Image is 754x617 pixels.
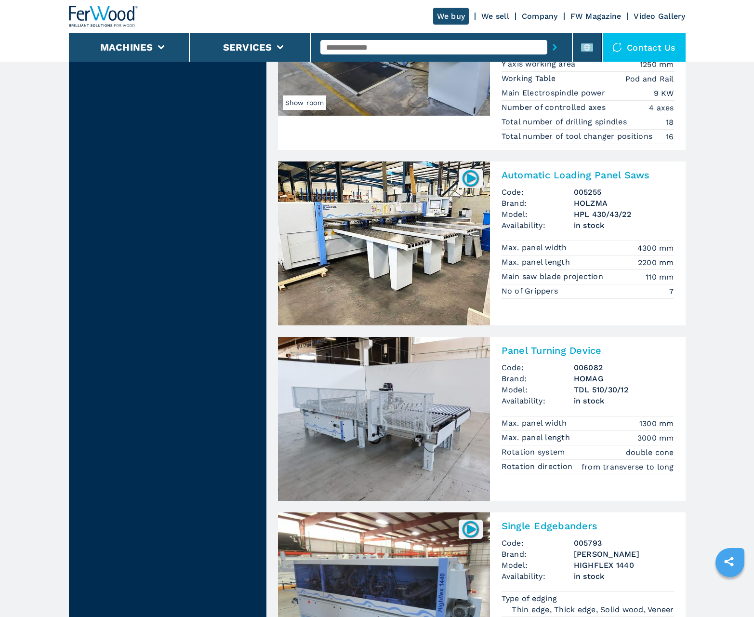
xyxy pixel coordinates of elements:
[502,220,574,231] span: Availability:
[502,131,655,142] p: Total number of tool changer positions
[502,560,574,571] span: Model:
[502,271,606,282] p: Main saw blade projection
[502,59,578,69] p: Y axis working area
[502,373,574,384] span: Brand:
[502,447,568,457] p: Rotation system
[574,395,674,406] span: in stock
[582,461,674,472] em: from transverse to long
[502,209,574,220] span: Model:
[502,432,573,443] p: Max. panel length
[69,6,138,27] img: Ferwood
[639,418,674,429] em: 1300 mm
[640,59,674,70] em: 1250 mm
[502,102,608,113] p: Number of controlled axes
[574,220,674,231] span: in stock
[223,41,272,53] button: Services
[502,395,574,406] span: Availability:
[603,33,686,62] div: Contact us
[646,271,674,282] em: 110 mm
[717,550,741,574] a: sharethis
[502,257,573,268] p: Max. panel length
[574,560,674,571] h3: HIGHFLEX 1440
[278,161,490,325] img: Automatic Loading Panel Saws HOLZMA HPL 430/43/22
[666,131,674,142] em: 16
[574,187,674,198] h3: 005255
[574,373,674,384] h3: HOMAG
[654,88,674,99] em: 9 KW
[502,345,674,356] h2: Panel Turning Device
[612,42,622,52] img: Contact us
[278,337,490,501] img: Panel Turning Device HOMAG TDL 510/30/12
[502,571,574,582] span: Availability:
[669,286,674,297] em: 7
[574,362,674,373] h3: 006082
[502,384,574,395] span: Model:
[461,520,480,538] img: 005793
[502,242,569,253] p: Max. panel width
[574,384,674,395] h3: TDL 510/30/12
[637,432,674,443] em: 3000 mm
[278,337,686,501] a: Panel Turning Device HOMAG TDL 510/30/12Panel Turning DeviceCode:006082Brand:HOMAGModel:TDL 510/3...
[283,95,326,110] span: Show room
[502,520,674,532] h2: Single Edgebanders
[278,161,686,325] a: Automatic Loading Panel Saws HOLZMA HPL 430/43/22005255Automatic Loading Panel SawsCode:005255Bra...
[502,88,608,98] p: Main Electrospindle power
[512,604,674,615] em: Thin edge, Thick edge, Solid wood, Veneer
[433,8,469,25] a: We buy
[502,286,561,296] p: No of Grippers
[625,73,674,84] em: Pod and Rail
[547,36,562,58] button: submit-button
[626,447,674,458] em: double cone
[638,257,674,268] em: 2200 mm
[570,12,622,21] a: FW Magazine
[502,461,575,472] p: Rotation direction
[522,12,558,21] a: Company
[502,418,569,429] p: Max. panel width
[666,117,674,128] em: 18
[634,12,685,21] a: Video Gallery
[502,549,574,560] span: Brand:
[100,41,153,53] button: Machines
[574,198,674,209] h3: HOLZMA
[649,102,674,113] em: 4 axes
[574,537,674,549] h3: 005793
[502,537,574,549] span: Code:
[481,12,509,21] a: We sell
[502,117,630,127] p: Total number of drilling spindles
[502,169,674,181] h2: Automatic Loading Panel Saws
[637,242,674,254] em: 4300 mm
[574,549,674,560] h3: [PERSON_NAME]
[461,169,480,188] img: 005255
[502,198,574,209] span: Brand:
[502,73,558,84] p: Working Table
[502,187,574,198] span: Code:
[502,362,574,373] span: Code:
[713,574,747,610] iframe: Chat
[502,593,560,604] p: Type of edging
[574,209,674,220] h3: HPL 430/43/22
[574,571,674,582] span: in stock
